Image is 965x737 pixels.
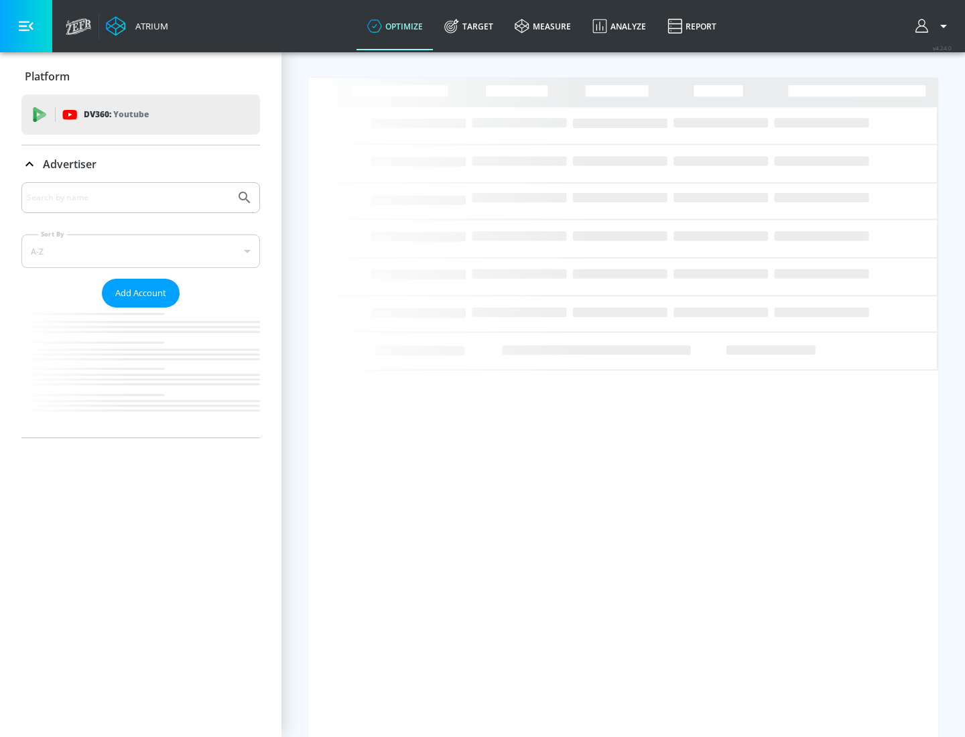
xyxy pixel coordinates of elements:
[21,94,260,135] div: DV360: Youtube
[21,145,260,183] div: Advertiser
[21,58,260,95] div: Platform
[21,234,260,268] div: A-Z
[434,2,504,50] a: Target
[933,44,952,52] span: v 4.24.0
[115,285,166,301] span: Add Account
[84,107,149,122] p: DV360:
[357,2,434,50] a: optimize
[106,16,168,36] a: Atrium
[657,2,727,50] a: Report
[38,230,67,239] label: Sort By
[43,157,96,172] p: Advertiser
[25,69,70,84] p: Platform
[582,2,657,50] a: Analyze
[504,2,582,50] a: measure
[21,182,260,438] div: Advertiser
[130,20,168,32] div: Atrium
[27,189,230,206] input: Search by name
[102,279,180,308] button: Add Account
[113,107,149,121] p: Youtube
[21,308,260,438] nav: list of Advertiser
